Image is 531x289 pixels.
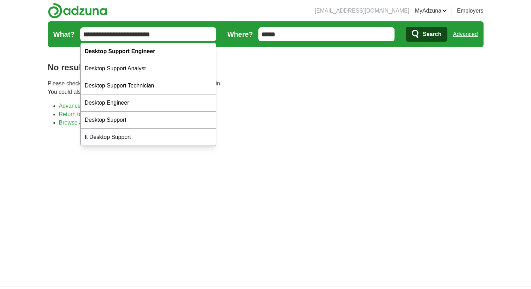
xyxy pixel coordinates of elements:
div: It Desktop Support [81,129,216,146]
p: Please check your spelling or enter another search term and try again. You could also try one of ... [48,79,484,96]
button: Search [406,27,447,42]
a: Return to the home page and start again [59,111,159,117]
span: Search [423,27,441,41]
a: MyAdzuna [415,7,447,15]
a: Employers [457,7,484,15]
li: [EMAIL_ADDRESS][DOMAIN_NAME] [315,7,409,15]
a: Browse all live results across the [GEOGRAPHIC_DATA] [59,120,200,126]
a: Advanced search [59,103,102,109]
a: Advanced [453,27,478,41]
label: Where? [227,29,253,40]
label: What? [53,29,75,40]
h1: No results found [48,61,484,74]
img: Adzuna logo [48,3,107,19]
iframe: Ads by Google [48,133,484,275]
